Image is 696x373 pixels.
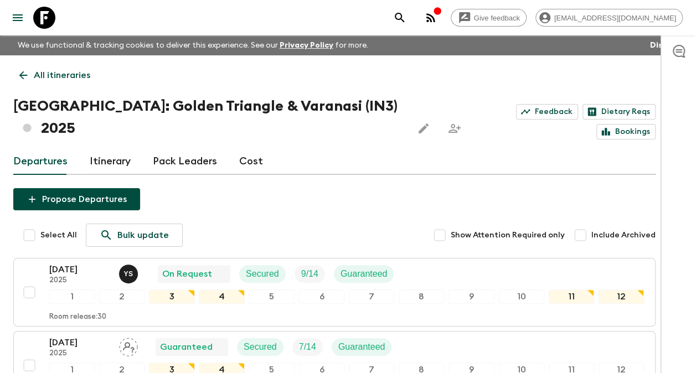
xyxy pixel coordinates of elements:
[119,265,140,283] button: YS
[40,230,77,241] span: Select All
[413,117,435,139] button: Edit this itinerary
[49,263,110,276] p: [DATE]
[246,267,279,281] p: Secured
[549,289,594,304] div: 11
[13,258,656,327] button: [DATE]2025Yashvardhan Singh ShekhawatOn RequestSecuredTrip FillGuaranteed123456789101112Room rele...
[548,14,682,22] span: [EMAIL_ADDRESS][DOMAIN_NAME]
[349,289,394,304] div: 7
[599,289,644,304] div: 12
[468,14,526,22] span: Give feedback
[99,289,145,304] div: 2
[399,289,444,304] div: 8
[596,124,656,139] a: Bookings
[149,289,194,304] div: 3
[123,270,133,278] p: Y S
[160,340,213,354] p: Guaranteed
[239,265,286,283] div: Secured
[153,148,217,175] a: Pack Leaders
[13,148,68,175] a: Departures
[13,188,140,210] button: Propose Departures
[292,338,323,356] div: Trip Fill
[34,69,90,82] p: All itineraries
[119,268,140,277] span: Yashvardhan Singh Shekhawat
[451,9,527,27] a: Give feedback
[389,7,411,29] button: search adventures
[516,104,578,120] a: Feedback
[237,338,283,356] div: Secured
[13,35,373,55] p: We use functional & tracking cookies to deliver this experience. See our for more.
[13,95,404,139] h1: [GEOGRAPHIC_DATA]: Golden Triangle & Varanasi (IN3) 2025
[162,267,212,281] p: On Request
[244,340,277,354] p: Secured
[338,340,385,354] p: Guaranteed
[499,289,544,304] div: 10
[86,224,183,247] a: Bulk update
[295,265,325,283] div: Trip Fill
[49,276,110,285] p: 2025
[199,289,245,304] div: 4
[582,104,656,120] a: Dietary Reqs
[301,267,318,281] p: 9 / 14
[13,64,96,86] a: All itineraries
[448,289,494,304] div: 9
[535,9,683,27] div: [EMAIL_ADDRESS][DOMAIN_NAME]
[299,289,344,304] div: 6
[280,42,333,49] a: Privacy Policy
[49,289,95,304] div: 1
[591,230,656,241] span: Include Archived
[647,38,683,53] button: Dismiss
[49,313,106,322] p: Room release: 30
[239,148,263,175] a: Cost
[341,267,388,281] p: Guaranteed
[444,117,466,139] span: Share this itinerary
[117,229,169,242] p: Bulk update
[49,336,110,349] p: [DATE]
[49,349,110,358] p: 2025
[119,341,138,350] span: Assign pack leader
[451,230,565,241] span: Show Attention Required only
[7,7,29,29] button: menu
[90,148,131,175] a: Itinerary
[299,340,316,354] p: 7 / 14
[249,289,295,304] div: 5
